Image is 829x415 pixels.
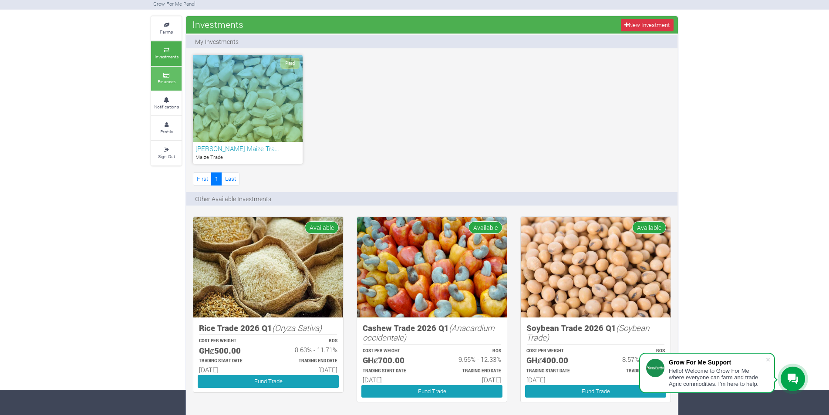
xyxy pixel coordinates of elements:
[440,376,501,384] h6: [DATE]
[632,221,666,234] span: Available
[160,29,173,35] small: Farms
[525,385,666,398] a: Fund Trade
[526,323,665,343] h5: Soybean Trade 2026 Q1
[276,346,337,354] h6: 8.63% - 11.71%
[603,368,665,375] p: Estimated Trading End Date
[526,348,588,354] p: COST PER WEIGHT
[151,67,182,91] a: Finances
[440,355,501,363] h6: 9.55% - 12.33%
[526,322,649,343] i: (Soybean Trade)
[603,348,665,354] p: ROS
[305,221,339,234] span: Available
[155,54,179,60] small: Investments
[221,172,239,185] a: Last
[526,368,588,375] p: Estimated Trading Start Date
[151,116,182,140] a: Profile
[363,348,424,354] p: COST PER WEIGHT
[199,338,260,344] p: COST PER WEIGHT
[621,19,674,31] a: New Investment
[158,78,175,84] small: Finances
[195,194,271,203] p: Other Available Investments
[280,58,300,69] span: Paid
[158,153,175,159] small: Sign Out
[190,16,246,33] span: Investments
[153,0,195,7] small: Grow For Me Panel
[526,376,588,384] h6: [DATE]
[363,368,424,375] p: Estimated Trading Start Date
[211,172,222,185] a: 1
[154,104,179,110] small: Notifications
[357,217,507,317] img: growforme image
[603,376,665,384] h6: [DATE]
[603,355,665,363] h6: 8.57% - 11.43%
[199,366,260,374] h6: [DATE]
[195,37,239,46] p: My Investments
[440,348,501,354] p: ROS
[363,323,501,343] h5: Cashew Trade 2026 Q1
[193,217,343,317] img: growforme image
[276,338,337,344] p: ROS
[193,55,303,164] a: Paid [PERSON_NAME] Maize Tra… Maize Trade
[193,172,212,185] a: First
[276,366,337,374] h6: [DATE]
[199,346,260,356] h5: GHȼ500.00
[526,355,588,365] h5: GHȼ400.00
[199,323,337,333] h5: Rice Trade 2026 Q1
[276,358,337,364] p: Estimated Trading End Date
[160,128,173,135] small: Profile
[272,322,322,333] i: (Oryza Sativa)
[198,375,339,388] a: Fund Trade
[363,376,424,384] h6: [DATE]
[361,385,502,398] a: Fund Trade
[151,91,182,115] a: Notifications
[669,368,765,387] div: Hello! Welcome to Grow For Me where everyone can farm and trade Agric commodities. I'm here to help.
[440,368,501,375] p: Estimated Trading End Date
[195,154,300,161] p: Maize Trade
[193,172,239,185] nav: Page Navigation
[521,217,671,317] img: growforme image
[363,322,495,343] i: (Anacardium occidentale)
[363,355,424,365] h5: GHȼ700.00
[669,359,765,366] div: Grow For Me Support
[151,41,182,65] a: Investments
[195,145,300,152] h6: [PERSON_NAME] Maize Tra…
[151,17,182,40] a: Farms
[468,221,502,234] span: Available
[199,358,260,364] p: Estimated Trading Start Date
[151,141,182,165] a: Sign Out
